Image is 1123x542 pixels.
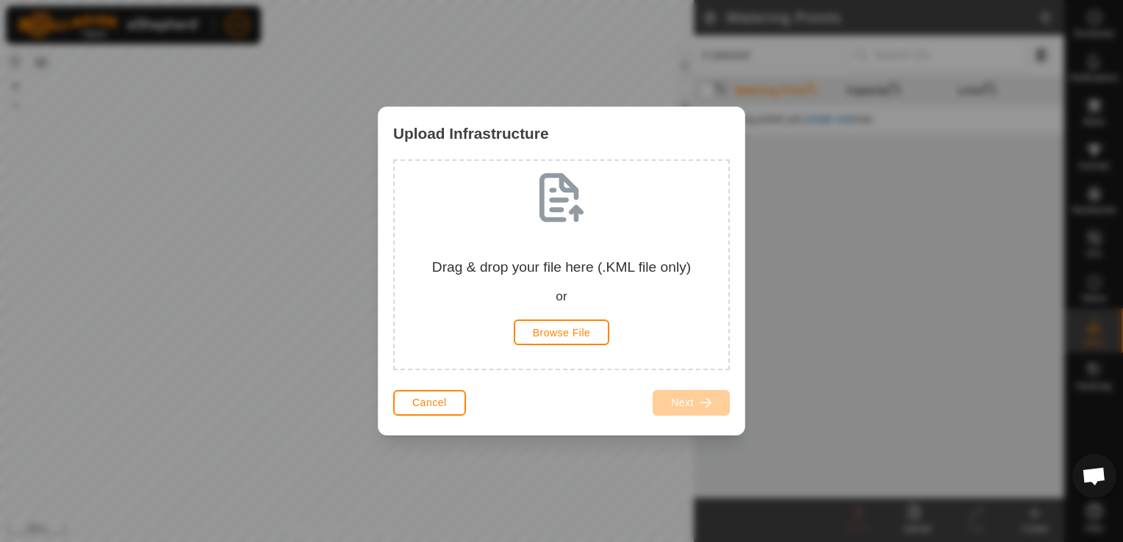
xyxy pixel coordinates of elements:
span: Next [671,397,694,408]
div: Open chat [1072,454,1116,498]
button: Browse File [514,319,610,345]
button: Next [653,390,730,416]
span: Browse File [533,327,591,339]
button: Cancel [393,390,466,416]
div: or [406,287,717,306]
div: Drag & drop your file here (.KML file only) [406,257,717,306]
span: Upload Infrastructure [393,122,548,145]
span: Cancel [412,397,447,408]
